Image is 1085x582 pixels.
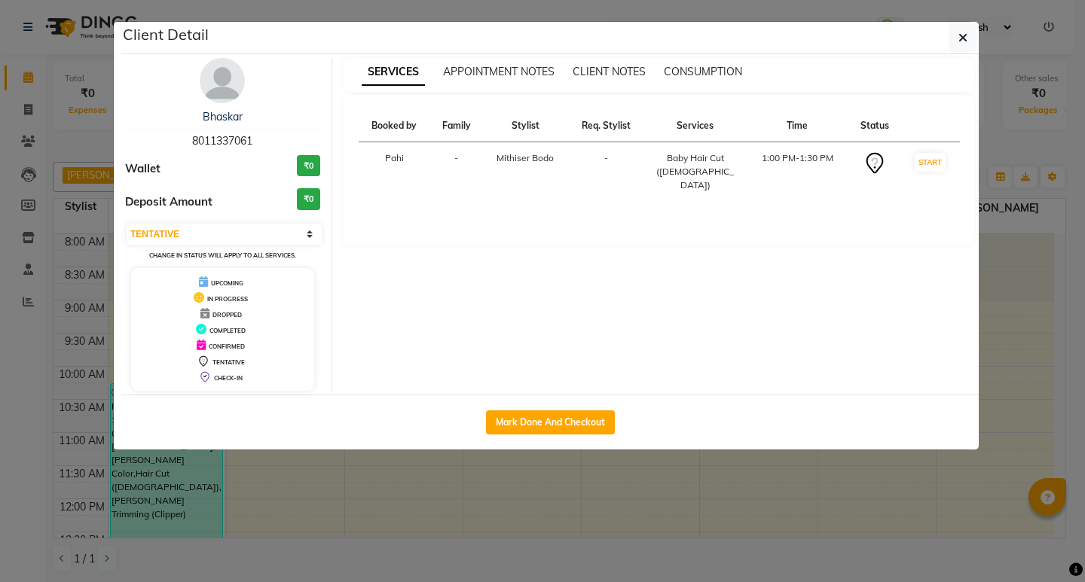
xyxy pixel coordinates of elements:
span: CHECK-IN [214,374,243,382]
span: CLIENT NOTES [573,65,646,78]
span: COMPLETED [209,327,246,334]
th: Time [747,110,848,142]
small: Change in status will apply to all services. [149,251,296,259]
a: Bhaskar [203,110,243,123]
td: - [430,142,483,202]
h3: ₹0 [297,155,320,177]
th: Family [430,110,483,142]
span: Wallet [125,160,160,178]
span: Mithiser Bodo [497,152,554,163]
h5: Client Detail [123,23,209,46]
span: APPOINTMENT NOTES [443,65,555,78]
button: Mark Done And Checkout [486,410,615,434]
span: DROPPED [212,311,242,318]
div: Baby Hair Cut ([DEMOGRAPHIC_DATA]) [653,151,738,192]
th: Services [644,110,747,142]
h3: ₹0 [297,188,320,210]
td: - [568,142,644,202]
span: SERVICES [362,59,425,86]
span: CONFIRMED [209,343,245,350]
td: Pahi [359,142,430,202]
span: UPCOMING [211,279,243,287]
span: CONSUMPTION [664,65,742,78]
th: Req. Stylist [568,110,644,142]
button: START [915,153,946,172]
span: IN PROGRESS [207,295,248,303]
span: TENTATIVE [212,358,245,366]
span: 8011337061 [192,134,252,148]
th: Booked by [359,110,430,142]
span: Deposit Amount [125,193,212,211]
th: Stylist [483,110,568,142]
iframe: chat widget [1022,522,1070,567]
th: Status [848,110,901,142]
td: 1:00 PM-1:30 PM [747,142,848,202]
img: avatar [200,58,245,103]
